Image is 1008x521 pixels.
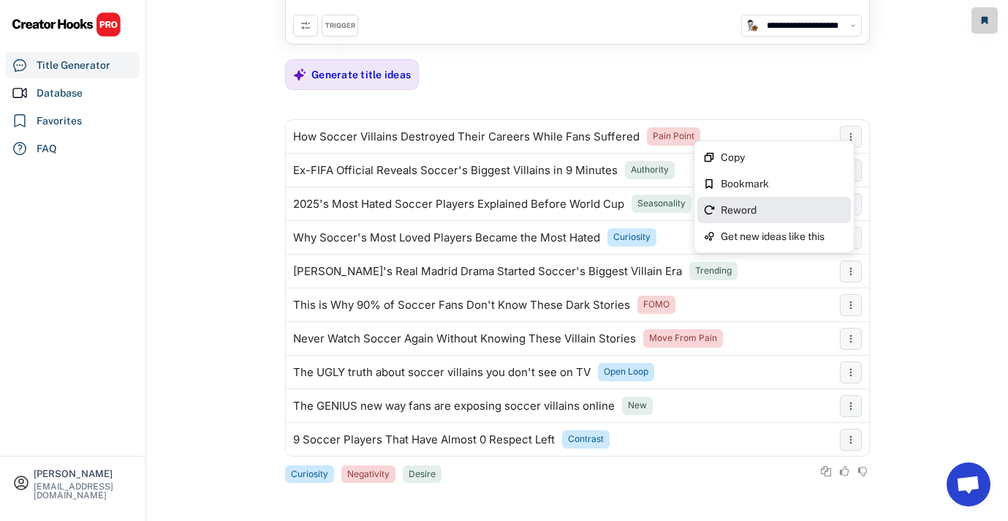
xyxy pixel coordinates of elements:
div: Seasonality [637,198,686,210]
div: Ex-FIFA Official Reveals Soccer's Biggest Villains in 9 Minutes [293,165,618,176]
div: The GENIUS new way fans are exposing soccer villains online [293,400,615,412]
div: The UGLY truth about soccer villains you don't see on TV [293,367,591,378]
div: Never Watch Soccer Again Without Knowing These Villain Stories [293,333,636,345]
div: Curiosity [613,231,651,244]
img: channels4_profile.jpg [746,19,759,32]
div: Copy [721,152,845,162]
div: Generate title ideas [311,68,411,81]
div: TRIGGER [325,21,355,31]
div: FOMO [643,299,670,311]
div: Trending [695,265,732,277]
div: Authority [631,164,669,176]
div: Get new ideas like this [721,231,845,241]
div: Negativity [347,468,390,481]
div: [PERSON_NAME]'s Real Madrid Drama Started Soccer's Biggest Villain Era [293,266,682,277]
div: Why Soccer's Most Loved Players Became the Most Hated [293,232,600,244]
div: New [628,400,647,412]
img: CHPRO%20Logo.svg [12,12,121,37]
div: Move From Pain [649,332,717,345]
div: Title Generator [37,58,110,73]
a: Open chat [947,462,990,506]
div: 2025's Most Hated Soccer Players Explained Before World Cup [293,198,624,210]
div: 9 Soccer Players That Have Almost 0 Respect Left [293,434,555,446]
div: Desire [409,468,436,481]
div: Bookmark [721,179,845,189]
div: [PERSON_NAME] [34,469,133,479]
div: Pain Point [653,130,694,143]
div: Database [37,86,83,101]
div: Favorites [37,113,82,129]
div: Curiosity [291,468,328,481]
div: FAQ [37,141,57,157]
div: How Soccer Villains Destroyed Their Careers While Fans Suffered [293,131,640,143]
div: This is Why 90% of Soccer Fans Don't Know These Dark Stories [293,299,630,311]
div: Open Loop [604,366,648,378]
div: Contrast [568,433,604,446]
div: [EMAIL_ADDRESS][DOMAIN_NAME] [34,482,133,500]
div: Reword [721,205,845,215]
